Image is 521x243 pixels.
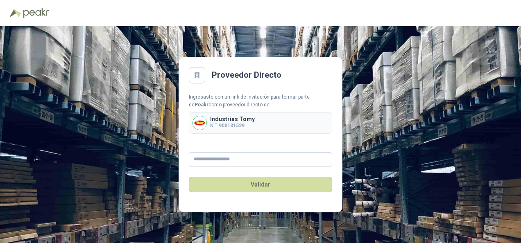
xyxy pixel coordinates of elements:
h2: Proveedor Directo [212,69,281,81]
img: Logo [10,9,21,17]
img: Peakr [23,8,49,18]
img: Company Logo [193,116,206,130]
div: Ingresaste con un link de invitación para formar parte de como proveedor directo de: [189,93,332,109]
p: NIT [210,122,255,130]
b: Peakr [195,102,208,108]
p: Industrias Tomy [210,116,255,122]
b: 900131529 [219,123,245,128]
button: Validar [189,177,332,192]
